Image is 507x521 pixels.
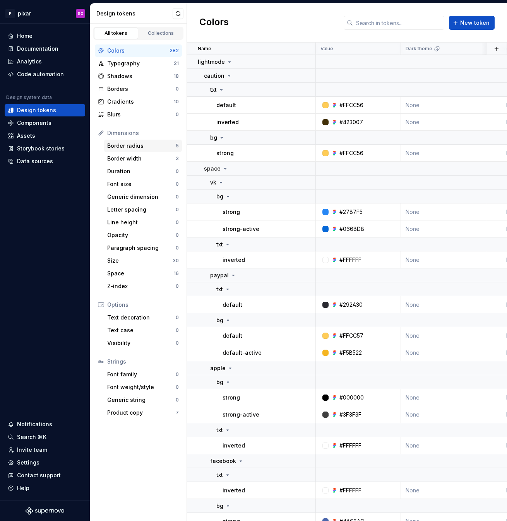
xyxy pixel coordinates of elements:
a: Paragraph spacing0 [104,242,182,254]
div: Code automation [17,70,64,78]
a: Code automation [5,68,85,80]
a: Font weight/style0 [104,381,182,393]
p: strong [223,208,240,216]
p: bg [210,134,217,142]
div: 0 [176,340,179,346]
a: Product copy7 [104,407,182,419]
td: None [401,437,486,454]
td: None [401,296,486,313]
a: Visibility0 [104,337,182,349]
p: bg [216,378,223,386]
p: txt [216,471,223,479]
div: Collections [142,30,180,36]
div: Design tokens [17,106,56,114]
div: #FFCC57 [339,332,363,340]
div: Assets [17,132,35,140]
div: 0 [176,181,179,187]
div: Font weight/style [107,383,176,391]
a: Opacity0 [104,229,182,241]
p: default [223,301,242,309]
div: 18 [174,73,179,79]
div: #2787F5 [339,208,363,216]
div: 7 [176,410,179,416]
p: lightmode [198,58,225,66]
a: Size30 [104,255,182,267]
div: Notifications [17,420,52,428]
a: Text case0 [104,324,182,337]
div: Duration [107,167,176,175]
div: Help [17,484,29,492]
div: Space [107,270,174,277]
p: inverted [216,118,239,126]
a: Colors282 [95,44,182,57]
div: 0 [176,371,179,378]
div: 16 [174,270,179,277]
div: #FFCC56 [339,149,363,157]
div: #F5B522 [339,349,362,357]
a: Design tokens [5,104,85,116]
div: Gradients [107,98,174,106]
div: #423007 [339,118,363,126]
a: Blurs0 [95,108,182,121]
div: 0 [176,314,179,321]
td: None [401,114,486,131]
a: Border width3 [104,152,182,165]
a: Line height0 [104,216,182,229]
div: #292A30 [339,301,363,309]
div: Opacity [107,231,176,239]
p: inverted [223,256,245,264]
div: 0 [176,397,179,403]
p: txt [216,426,223,434]
div: Product copy [107,409,176,417]
div: Text decoration [107,314,176,321]
div: Strings [107,358,179,366]
p: inverted [223,442,245,449]
a: Text decoration0 [104,311,182,324]
div: pixar [18,10,31,17]
div: Invite team [17,446,47,454]
a: Font family0 [104,368,182,381]
div: 5 [176,143,179,149]
div: 0 [176,283,179,289]
p: txt [216,241,223,248]
a: Typography21 [95,57,182,70]
div: Borders [107,85,176,93]
div: 0 [176,194,179,200]
p: space [204,165,221,173]
td: None [401,220,486,237]
div: Generic dimension [107,193,176,201]
p: inverted [223,487,245,494]
a: Data sources [5,155,85,167]
div: #000000 [339,394,364,401]
p: strong-active [223,225,259,233]
input: Search in tokens... [353,16,444,30]
div: All tokens [97,30,135,36]
p: caution [204,72,224,80]
button: Contact support [5,469,85,482]
button: Search ⌘K [5,431,85,443]
a: Home [5,30,85,42]
p: bg [216,193,223,200]
button: New token [449,16,495,30]
div: Text case [107,326,176,334]
p: strong [223,394,240,401]
p: default-active [223,349,262,357]
div: #FFCC56 [339,101,363,109]
td: None [401,344,486,361]
div: Font family [107,371,176,378]
a: Z-index0 [104,280,182,292]
div: 21 [174,60,179,67]
a: Font size0 [104,178,182,190]
a: Assets [5,130,85,142]
div: SO [78,10,84,17]
div: #0668D8 [339,225,364,233]
a: Documentation [5,43,85,55]
a: Border radius5 [104,140,182,152]
a: Shadows18 [95,70,182,82]
td: None [401,97,486,114]
div: 0 [176,232,179,238]
p: vk [210,179,216,186]
svg: Supernova Logo [26,507,64,515]
div: Generic string [107,396,176,404]
td: None [401,406,486,423]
